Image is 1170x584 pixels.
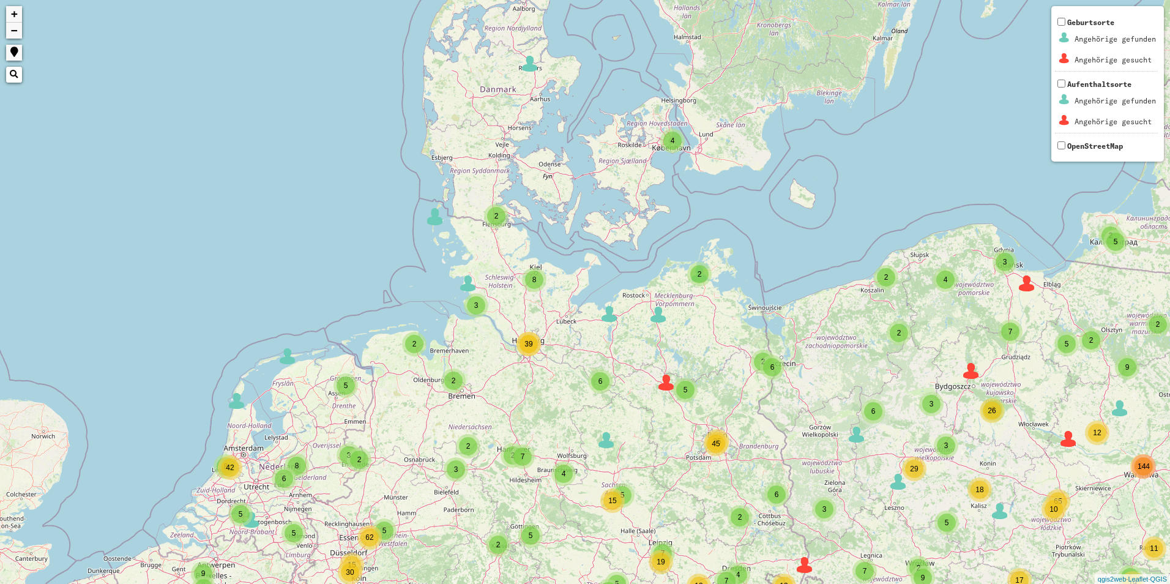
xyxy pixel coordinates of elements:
span: 3 [1003,258,1007,266]
span: 39 [524,340,532,348]
span: 10 [1049,505,1057,514]
span: 9 [201,569,206,578]
img: Aufenthaltsorte_1_Angeh%C3%B6rigegesucht1.png [1057,113,1072,128]
span: 2 [412,340,417,348]
span: 6 [775,490,779,499]
img: Geburtsorte_2_Angeh%C3%B6rigegefunden0.png [1057,30,1072,45]
span: OpenStreetMap [1067,141,1123,151]
span: 7 [1008,328,1013,336]
span: 5 [620,491,625,500]
img: Geburtsorte_2_Angeh%C3%B6rigegesucht1.png [1057,51,1072,66]
td: Angehörige gefunden [1074,91,1157,111]
span: 5 [1065,340,1069,348]
span: 18 [975,485,983,494]
span: 9 [921,574,925,582]
span: 3 [944,441,948,450]
span: 6 [871,407,876,416]
span: 5 [382,526,387,535]
span: 29 [910,465,918,473]
span: 19 [657,558,665,566]
span: 62 [365,533,373,542]
input: AufenthaltsorteAngehörige gefundenAngehörige gesucht [1057,80,1065,88]
span: 5 [344,381,348,390]
img: Aufenthaltsorte_1_Angeh%C3%B6rigegefunden0.png [1057,92,1072,107]
span: 9 [1125,363,1130,372]
span: 144 [1138,462,1150,471]
span: 2 [698,270,702,279]
a: Zoom in [6,6,22,23]
span: 2 [917,564,921,572]
input: OpenStreetMap [1057,141,1065,149]
span: 2 [452,376,456,385]
span: 3 [930,400,934,408]
span: 30 [346,568,354,577]
span: 2 [884,273,889,282]
span: 2 [897,329,901,337]
span: 3 [454,465,458,474]
span: 5 [529,531,533,540]
a: qgis2web [1098,575,1126,583]
span: 8 [295,462,299,470]
span: 3 [474,301,479,310]
span: 15 [608,496,616,505]
span: 7 [863,567,867,575]
span: 4 [671,137,675,145]
span: 2 [466,442,471,451]
span: 65 [1054,497,1062,506]
span: 11 [1150,544,1158,553]
span: 2 [494,212,499,220]
span: 6 [598,377,603,386]
a: Leaflet [1128,575,1148,583]
a: QGIS [1150,575,1167,583]
span: 26 [988,406,996,415]
span: 45 [712,440,720,448]
span: 2 [357,455,362,464]
span: 2 [761,358,766,366]
span: 5 [945,518,949,527]
span: 2 [496,541,501,549]
span: 3 [347,451,351,460]
td: Angehörige gesucht [1074,50,1157,70]
span: 2 [1089,336,1094,345]
span: Geburtsorte [1055,18,1158,71]
span: 12 [1093,429,1101,437]
span: 7 [661,549,665,558]
span: 6 [282,474,286,483]
span: 15 [348,561,356,569]
input: GeburtsorteAngehörige gefundenAngehörige gesucht [1057,18,1065,26]
span: 5 [1114,238,1118,246]
span: 5 [684,386,688,394]
span: Aufenthaltsorte [1055,80,1158,133]
span: 3 [822,505,827,514]
a: Zoom out [6,23,22,39]
span: 2 [738,513,742,522]
td: Angehörige gesucht [1074,112,1157,132]
span: 4 [944,275,948,284]
span: 2 [511,451,515,460]
a: Show me where I am [6,45,22,61]
span: 5 [239,510,243,518]
span: 6 [770,363,775,372]
td: Angehörige gefunden [1074,29,1157,49]
span: 42 [226,463,234,472]
span: 4 [736,571,740,579]
span: 4 [562,470,566,478]
span: 5 [292,529,296,537]
span: 2 [1156,320,1160,329]
span: 7 [521,452,525,461]
span: 8 [532,275,537,284]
